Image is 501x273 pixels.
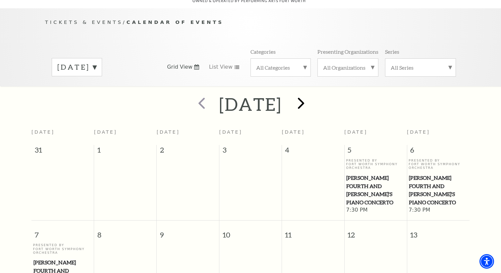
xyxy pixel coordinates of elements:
[317,48,378,55] p: Presenting Organizations
[31,129,55,135] span: [DATE]
[219,129,243,135] span: [DATE]
[385,48,399,55] p: Series
[219,221,282,243] span: 10
[94,129,117,135] span: [DATE]
[409,159,468,170] p: Presented By Fort Worth Symphony Orchestra
[344,129,367,135] span: [DATE]
[157,145,219,158] span: 2
[157,221,219,243] span: 9
[219,94,282,115] h2: [DATE]
[31,145,94,158] span: 31
[282,145,344,158] span: 4
[346,159,405,170] p: Presented By Fort Worth Symphony Orchestra
[391,64,450,71] label: All Series
[346,174,405,207] a: Brahms Fourth and Grieg's Piano Concerto
[127,19,224,25] span: Calendar of Events
[167,63,193,71] span: Grid View
[409,207,468,214] span: 7:30 PM
[282,221,344,243] span: 11
[323,64,373,71] label: All Organizations
[407,221,470,243] span: 13
[345,145,407,158] span: 5
[94,145,156,158] span: 1
[157,129,180,135] span: [DATE]
[31,221,94,243] span: 7
[479,254,494,269] div: Accessibility Menu
[209,63,233,71] span: List View
[57,62,96,72] label: [DATE]
[407,129,430,135] span: [DATE]
[33,243,92,254] p: Presented By Fort Worth Symphony Orchestra
[250,48,276,55] p: Categories
[45,19,123,25] span: Tickets & Events
[409,174,468,207] span: [PERSON_NAME] Fourth and [PERSON_NAME]'s Piano Concerto
[409,174,468,207] a: Brahms Fourth and Grieg's Piano Concerto
[256,64,305,71] label: All Categories
[407,145,470,158] span: 6
[94,221,156,243] span: 8
[219,145,282,158] span: 3
[282,129,305,135] span: [DATE]
[45,18,456,27] p: /
[346,207,405,214] span: 7:30 PM
[288,93,312,116] button: next
[345,221,407,243] span: 12
[189,93,213,116] button: prev
[346,174,405,207] span: [PERSON_NAME] Fourth and [PERSON_NAME]'s Piano Concerto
